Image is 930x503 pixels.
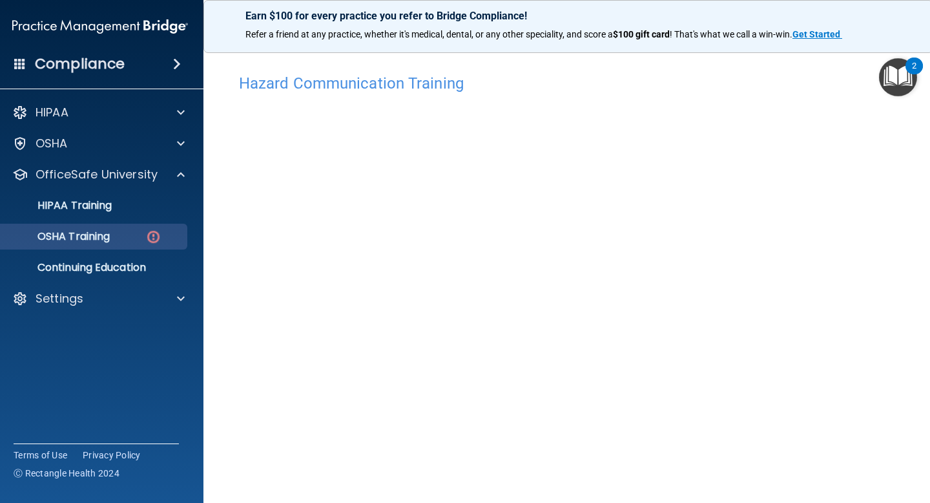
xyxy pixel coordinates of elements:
p: HIPAA Training [5,199,112,212]
a: OfficeSafe University [12,167,185,182]
p: HIPAA [36,105,68,120]
div: 2 [912,66,916,83]
p: Continuing Education [5,261,181,274]
span: Ⓒ Rectangle Health 2024 [14,467,119,480]
button: Open Resource Center, 2 new notifications [879,58,917,96]
span: ! That's what we call a win-win. [670,29,792,39]
h4: Compliance [35,55,125,73]
a: OSHA [12,136,185,151]
p: OSHA [36,136,68,151]
p: OfficeSafe University [36,167,158,182]
h4: Hazard Communication Training [239,75,898,92]
p: Earn $100 for every practice you refer to Bridge Compliance! [245,10,891,22]
span: Refer a friend at any practice, whether it's medical, dental, or any other speciality, and score a [245,29,613,39]
strong: $100 gift card [613,29,670,39]
a: Privacy Policy [83,449,141,462]
a: Terms of Use [14,449,67,462]
a: Settings [12,291,185,306]
a: HIPAA [12,105,185,120]
p: Settings [36,291,83,306]
strong: Get Started [792,29,840,39]
a: Get Started [792,29,842,39]
img: PMB logo [12,14,188,39]
p: OSHA Training [5,230,110,243]
img: danger-circle.6113f641.png [145,229,161,245]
